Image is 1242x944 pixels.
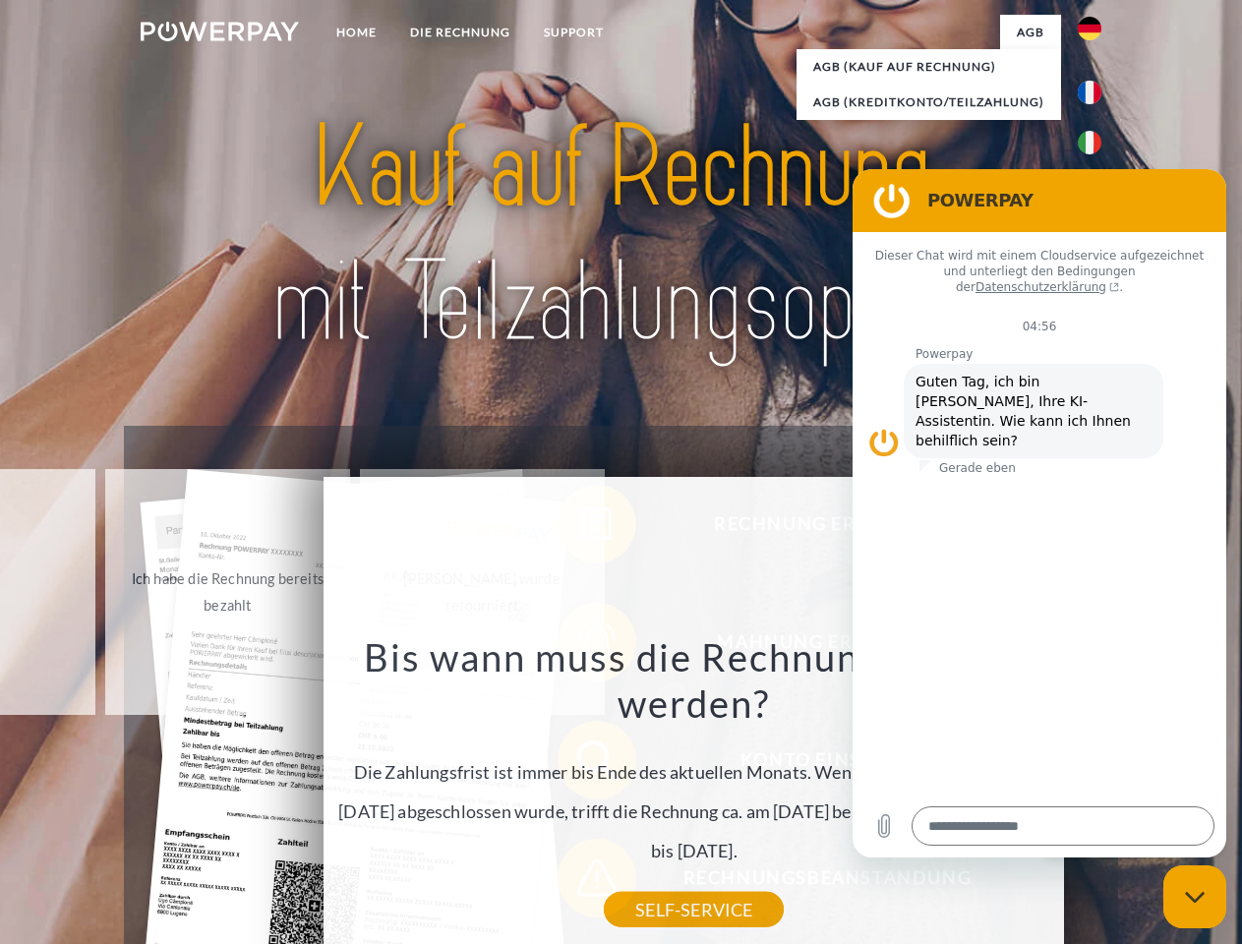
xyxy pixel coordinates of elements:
img: fr [1078,81,1101,104]
img: logo-powerpay-white.svg [141,22,299,41]
a: AGB (Kreditkonto/Teilzahlung) [797,85,1061,120]
a: DIE RECHNUNG [393,15,527,50]
a: SELF-SERVICE [604,892,784,927]
iframe: Messaging-Fenster [853,169,1226,857]
img: it [1078,131,1101,154]
img: de [1078,17,1101,40]
a: SUPPORT [527,15,621,50]
h3: Bis wann muss die Rechnung bezahlt werden? [335,633,1053,728]
a: AGB (Kauf auf Rechnung) [797,49,1061,85]
img: title-powerpay_de.svg [188,94,1054,377]
a: agb [1000,15,1061,50]
iframe: Schaltfläche zum Öffnen des Messaging-Fensters; Konversation läuft [1163,865,1226,928]
div: Die Zahlungsfrist ist immer bis Ende des aktuellen Monats. Wenn die Bestellung z.B. am [DATE] abg... [335,633,1053,910]
a: Home [320,15,393,50]
div: Ich habe die Rechnung bereits bezahlt [117,565,338,619]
